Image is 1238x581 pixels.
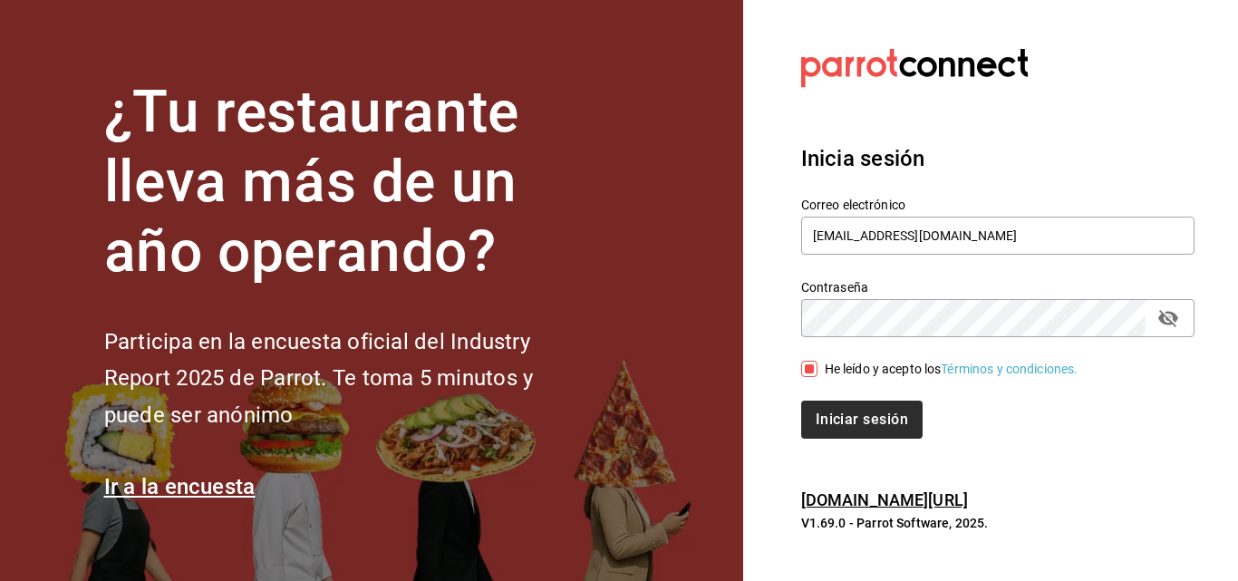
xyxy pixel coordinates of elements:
input: Ingresa tu correo electrónico [801,217,1194,255]
a: [DOMAIN_NAME][URL] [801,490,968,509]
h1: ¿Tu restaurante lleva más de un año operando? [104,78,594,286]
h2: Participa en la encuesta oficial del Industry Report 2025 de Parrot. Te toma 5 minutos y puede se... [104,324,594,434]
button: passwordField [1153,303,1184,334]
a: Términos y condiciones. [941,362,1078,376]
h3: Inicia sesión [801,142,1194,175]
label: Correo electrónico [801,199,1194,211]
a: Ir a la encuesta [104,474,256,499]
button: Iniciar sesión [801,401,923,439]
label: Contraseña [801,281,1194,294]
div: He leído y acepto los [825,360,1078,379]
p: V1.69.0 - Parrot Software, 2025. [801,514,1194,532]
